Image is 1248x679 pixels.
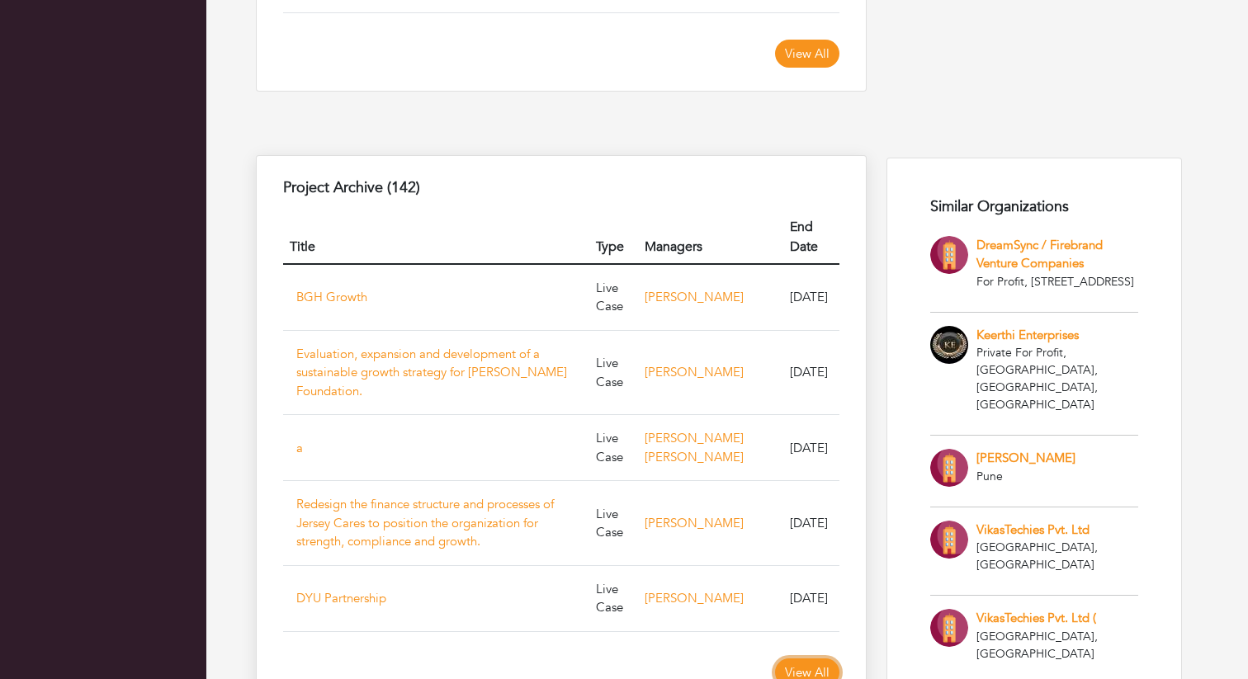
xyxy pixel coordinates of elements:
[296,346,567,399] a: Evaluation, expansion and development of a sustainable growth strategy for [PERSON_NAME] Foundation.
[976,450,1075,466] a: [PERSON_NAME]
[775,40,839,68] a: View All
[976,237,1103,272] a: DreamSync / Firebrand Venture Companies
[930,449,968,487] img: Company-Icon-7f8a26afd1715722aa5ae9dc11300c11ceeb4d32eda0db0d61c21d11b95ecac6.png
[645,515,744,531] a: [PERSON_NAME]
[930,521,968,559] img: Company-Icon-7f8a26afd1715722aa5ae9dc11300c11ceeb4d32eda0db0d61c21d11b95ecac6.png
[638,210,782,264] th: Managers
[645,364,744,380] a: [PERSON_NAME]
[589,264,639,331] td: Live Case
[645,289,744,305] a: [PERSON_NAME]
[930,236,968,274] img: Company-Icon-7f8a26afd1715722aa5ae9dc11300c11ceeb4d32eda0db0d61c21d11b95ecac6.png
[976,468,1075,485] p: Pune
[283,179,839,197] h4: Project Archive (142)
[976,521,1090,538] a: VikasTechies Pvt. Ltd
[783,330,839,415] td: [DATE]
[589,330,639,415] td: Live Case
[976,327,1079,343] a: Keerthi Enterprises
[296,496,554,549] a: Redesign the finance structure and processes of Jersey Cares to position the organization for str...
[589,481,639,566] td: Live Case
[783,264,839,331] td: [DATE]
[783,415,839,481] td: [DATE]
[645,590,744,606] a: [PERSON_NAME]
[283,210,589,264] th: Title
[930,609,968,647] img: Company-Icon-7f8a26afd1715722aa5ae9dc11300c11ceeb4d32eda0db0d61c21d11b95ecac6.png
[783,481,839,566] td: [DATE]
[589,415,639,481] td: Live Case
[976,628,1138,662] p: [GEOGRAPHIC_DATA], [GEOGRAPHIC_DATA]
[296,289,367,305] a: BGH Growth
[296,440,303,456] a: a
[930,326,968,364] img: Company%20LOGO.jpg
[783,565,839,631] td: [DATE]
[645,430,744,465] a: [PERSON_NAME] [PERSON_NAME]
[976,610,1096,626] a: VikasTechies Pvt. Ltd (
[976,273,1138,290] p: For Profit, [STREET_ADDRESS]
[976,539,1138,573] p: [GEOGRAPHIC_DATA], [GEOGRAPHIC_DATA]
[589,565,639,631] td: Live Case
[930,198,1138,216] h4: Similar Organizations
[976,344,1138,413] p: Private For Profit, [GEOGRAPHIC_DATA], [GEOGRAPHIC_DATA], [GEOGRAPHIC_DATA]
[589,210,639,264] th: Type
[783,210,839,264] th: End Date
[296,590,386,606] a: DYU Partnership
